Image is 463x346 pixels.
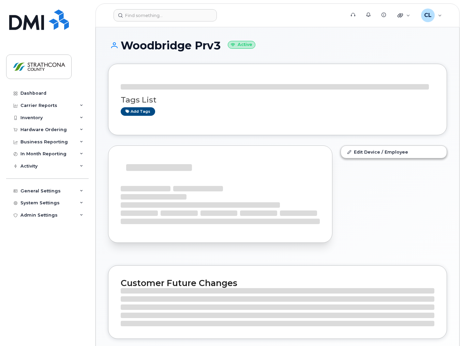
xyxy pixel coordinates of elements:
a: Add tags [121,107,155,116]
small: Active [228,41,255,49]
h1: Woodbridge Prv3 [108,40,447,51]
h3: Tags List [121,96,434,104]
h2: Customer Future Changes [121,278,434,288]
a: Edit Device / Employee [341,146,447,158]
